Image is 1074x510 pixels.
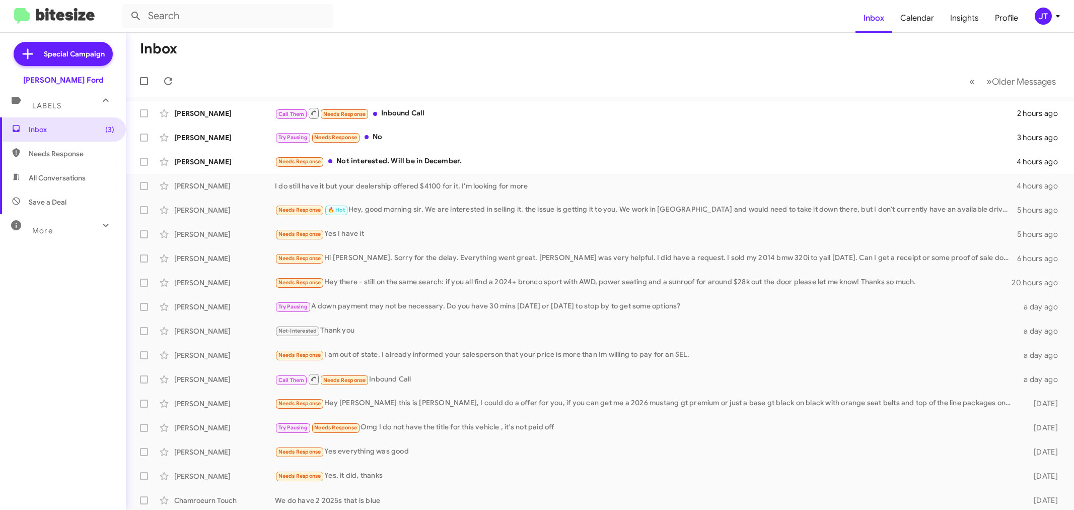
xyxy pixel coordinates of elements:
div: 3 hours ago [1016,133,1066,143]
div: Yes, it did, thanks [275,470,1016,482]
div: Not interested. Will be in December. [275,156,1016,167]
div: [PERSON_NAME] [174,374,275,385]
div: Omg I do not have the title for this vehicle , it's not paid off [275,422,1016,433]
div: Hey, good morning sir. We are interested in selling it. the issue is getting it to you. We work i... [275,204,1016,216]
div: [PERSON_NAME] [174,229,275,239]
span: All Conversations [29,173,86,183]
span: Inbox [29,124,114,135]
div: [PERSON_NAME] [174,447,275,457]
div: Yes everything was good [275,446,1016,458]
div: [PERSON_NAME] [174,157,275,167]
div: a day ago [1016,302,1066,312]
button: Previous [963,71,981,92]
div: [PERSON_NAME] [174,326,275,336]
div: A down payment may not be necessary. Do you have 30 mins [DATE] or [DATE] to stop by to get some ... [275,301,1016,312]
span: Older Messages [992,76,1056,87]
span: Needs Response [278,255,321,262]
div: a day ago [1016,350,1066,360]
div: Thank you [275,325,1016,337]
div: [PERSON_NAME] [174,205,275,215]
span: Needs Response [278,400,321,407]
div: Hi [PERSON_NAME]. Sorry for the delay. Everything went great. [PERSON_NAME] was very helpful. I d... [275,252,1016,264]
span: Call Them [278,111,305,117]
span: Needs Response [323,111,366,117]
div: Yes I have it [275,228,1016,240]
div: Inbound Call [275,107,1016,119]
span: Call Them [278,377,305,384]
span: « [969,75,975,88]
div: [DATE] [1016,423,1066,433]
span: Labels [32,101,61,110]
span: 🔥 Hot [328,207,345,213]
div: Hey [PERSON_NAME] this is [PERSON_NAME], I could do a offer for you, if you can get me a 2026 mus... [275,398,1016,409]
div: [PERSON_NAME] [174,133,275,143]
a: Inbox [855,4,892,33]
span: Needs Response [323,377,366,384]
span: » [986,75,992,88]
button: Next [980,71,1062,92]
div: I am out of state. I already informed your salesperson that your price is more than Im willing to... [275,349,1016,361]
span: Needs Response [278,207,321,213]
div: Inbound Call [275,373,1016,386]
div: a day ago [1016,374,1066,385]
div: [DATE] [1016,495,1066,505]
div: 5 hours ago [1016,229,1066,239]
span: Needs Response [278,231,321,237]
span: Needs Response [278,279,321,286]
div: [PERSON_NAME] [174,278,275,288]
div: [PERSON_NAME] [174,399,275,409]
div: a day ago [1016,326,1066,336]
a: Profile [987,4,1026,33]
span: Needs Response [314,134,357,141]
div: [DATE] [1016,447,1066,457]
div: 2 hours ago [1016,108,1066,118]
span: Needs Response [278,158,321,165]
div: [PERSON_NAME] [174,350,275,360]
nav: Page navigation example [964,71,1062,92]
input: Search [122,4,333,28]
span: More [32,226,53,235]
div: [PERSON_NAME] Ford [23,75,103,85]
span: Needs Response [278,473,321,479]
div: Chamroeurn Touch [174,495,275,505]
span: Not-Interested [278,328,317,334]
div: We do have 2 2025s that is blue [275,495,1016,505]
div: 4 hours ago [1016,181,1066,191]
a: Insights [942,4,987,33]
div: No [275,132,1016,143]
span: Needs Response [278,352,321,358]
div: Hey there - still on the same search: if you all find a 2024+ bronco sport with AWD, power seatin... [275,277,1012,288]
span: Special Campaign [44,49,105,59]
h1: Inbox [140,41,177,57]
span: Try Pausing [278,134,308,141]
div: JT [1035,8,1052,25]
div: 5 hours ago [1016,205,1066,215]
div: 20 hours ago [1012,278,1066,288]
span: Try Pausing [278,424,308,431]
div: [DATE] [1016,399,1066,409]
span: Needs Response [278,449,321,455]
div: [PERSON_NAME] [174,302,275,312]
span: Try Pausing [278,303,308,310]
div: [PERSON_NAME] [174,471,275,481]
div: [PERSON_NAME] [174,423,275,433]
div: 4 hours ago [1016,157,1066,167]
div: [DATE] [1016,471,1066,481]
div: [PERSON_NAME] [174,108,275,118]
div: 6 hours ago [1016,253,1066,264]
a: Special Campaign [14,42,113,66]
div: [PERSON_NAME] [174,253,275,264]
span: Needs Response [29,149,114,159]
button: JT [1026,8,1063,25]
span: (3) [105,124,114,135]
a: Calendar [892,4,942,33]
div: [PERSON_NAME] [174,181,275,191]
span: Needs Response [314,424,357,431]
div: I do still have it but your dealership offered $4100 for it. I'm looking for more [275,181,1016,191]
span: Save a Deal [29,197,66,207]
